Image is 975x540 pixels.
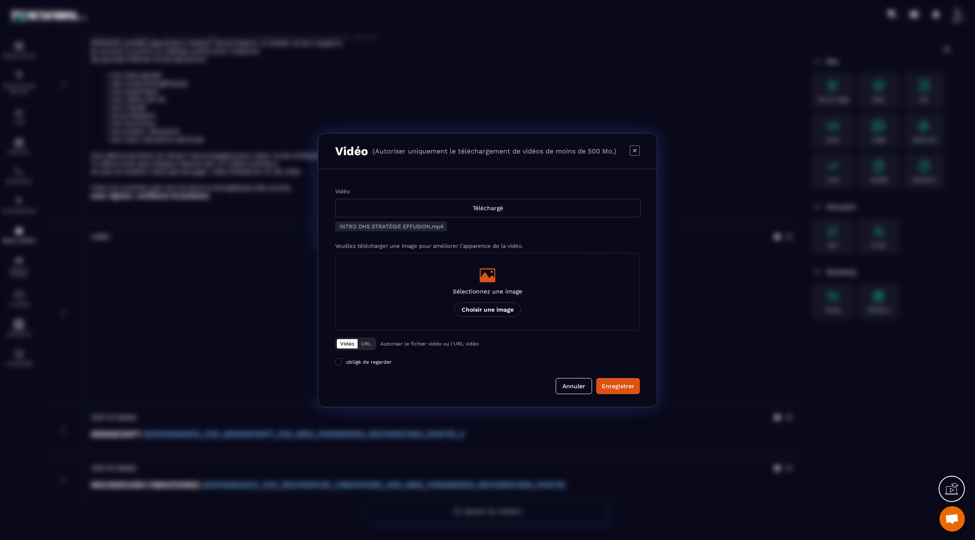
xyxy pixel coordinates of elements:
p: Choisir une image [454,302,521,317]
button: Enregistrer [596,378,640,394]
span: INTRO DHS STRATÉGIE EFFUSION.mp4 [339,223,443,230]
span: obligé de regarder [346,359,392,365]
label: Veuillez télécharger une image pour améliorer l’apparence de la vidéo. [335,243,523,249]
div: Enregistrer [602,382,634,390]
button: Annuler [556,378,592,394]
h3: Vidéo [335,144,368,158]
div: Ouvrir le chat [939,506,965,532]
p: Sélectionnez une image [453,288,522,295]
label: Vidéo [335,188,350,195]
button: Vidéo [337,339,358,348]
div: Téléchargé [335,199,641,217]
button: URL [358,339,375,348]
p: (Autoriser uniquement le téléchargement de vidéos de moins de 500 Mo.) [372,147,617,155]
p: Autoriser le fichier vidéo ou l'URL vidéo [380,341,479,347]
